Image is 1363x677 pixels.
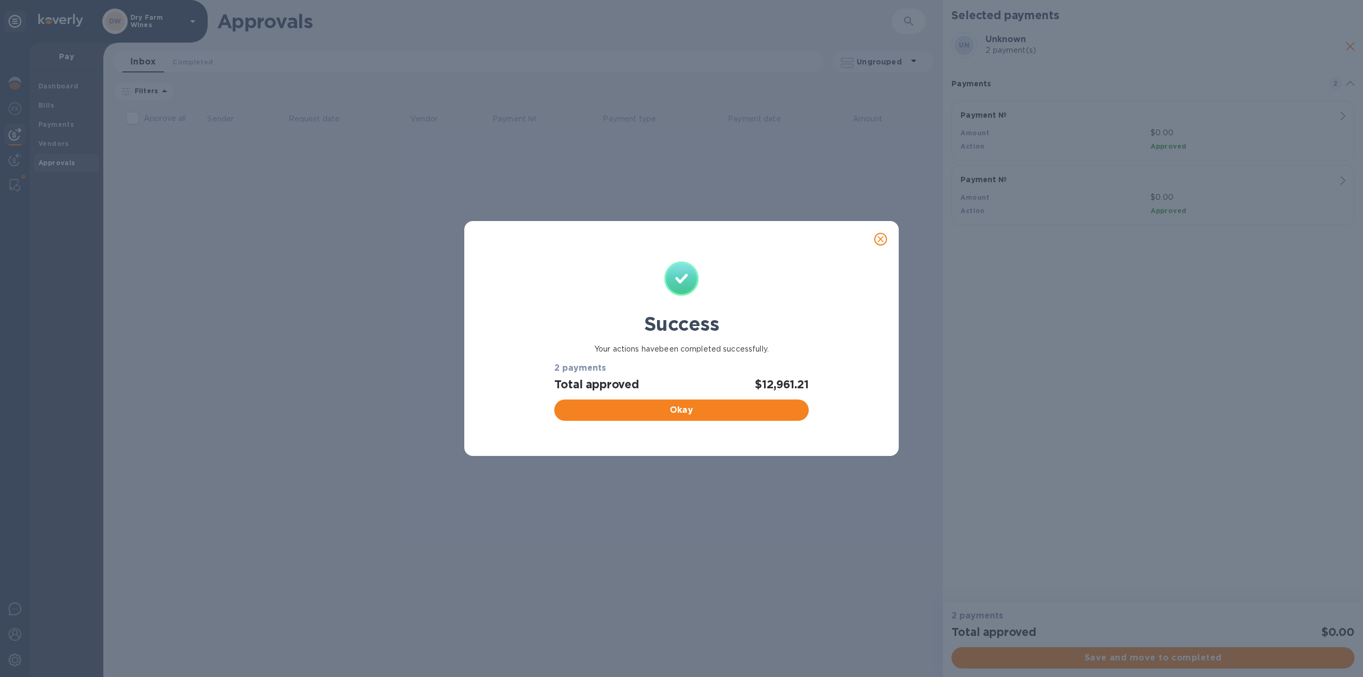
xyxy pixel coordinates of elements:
[550,313,812,335] h1: Success
[554,399,808,421] button: Okay
[755,378,808,391] h2: $12,961.21
[554,363,808,373] h3: 2 payments
[563,404,800,417] span: Okay
[554,378,639,391] h2: Total approved
[868,226,893,252] button: close
[550,344,812,355] p: Your actions have been completed successfully.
